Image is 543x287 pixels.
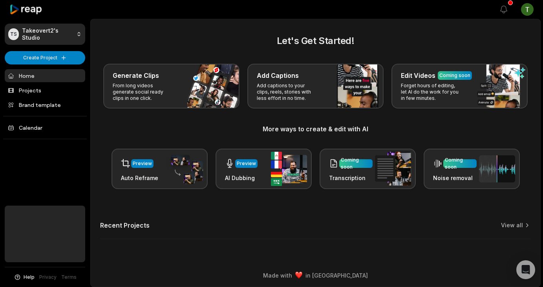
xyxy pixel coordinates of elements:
[5,84,85,97] a: Projects
[479,155,515,182] img: noise_removal.png
[237,160,256,167] div: Preview
[439,72,470,79] div: Coming soon
[24,274,35,281] span: Help
[100,34,531,48] h2: Let's Get Started!
[341,156,371,171] div: Coming soon
[257,71,299,80] h3: Add Captions
[113,71,159,80] h3: Generate Clips
[121,174,158,182] h3: Auto Reframe
[61,274,77,281] a: Terms
[401,71,435,80] h3: Edit Videos
[22,27,73,41] p: Takeovert2's Studio
[167,154,203,184] img: auto_reframe.png
[257,83,318,101] p: Add captions to your clips, reels, stories with less effort in no time.
[100,124,531,134] h3: More ways to create & edit with AI
[375,152,411,186] img: transcription.png
[295,272,302,279] img: heart emoji
[271,152,307,186] img: ai_dubbing.png
[98,271,533,280] div: Made with in [GEOGRAPHIC_DATA]
[225,174,258,182] h3: AI Dubbing
[5,51,85,64] button: Create Project
[8,28,19,40] div: TS
[329,174,373,182] h3: Transcription
[5,69,85,82] a: Home
[113,83,174,101] p: From long videos generate social ready clips in one click.
[133,160,152,167] div: Preview
[5,121,85,134] a: Calendar
[433,174,477,182] h3: Noise removal
[501,221,523,229] a: View all
[516,260,535,279] div: Open Intercom Messenger
[100,221,150,229] h2: Recent Projects
[401,83,462,101] p: Forget hours of editing, let AI do the work for you in few minutes.
[445,156,475,171] div: Coming soon
[14,274,35,281] button: Help
[39,274,57,281] a: Privacy
[5,98,85,111] a: Brand template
